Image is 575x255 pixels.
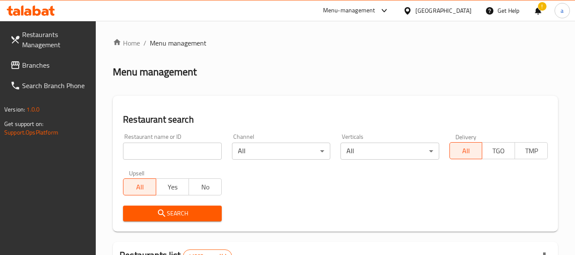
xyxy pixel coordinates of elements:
[123,113,548,126] h2: Restaurant search
[415,6,472,15] div: [GEOGRAPHIC_DATA]
[156,178,189,195] button: Yes
[123,206,221,221] button: Search
[518,145,544,157] span: TMP
[449,142,483,159] button: All
[323,6,375,16] div: Menu-management
[130,208,215,219] span: Search
[22,60,89,70] span: Branches
[160,181,186,193] span: Yes
[455,134,477,140] label: Delivery
[4,104,25,115] span: Version:
[515,142,548,159] button: TMP
[127,181,153,193] span: All
[22,29,89,50] span: Restaurants Management
[3,24,96,55] a: Restaurants Management
[123,178,156,195] button: All
[482,142,515,159] button: TGO
[3,75,96,96] a: Search Branch Phone
[561,6,564,15] span: a
[113,38,558,48] nav: breadcrumb
[22,80,89,91] span: Search Branch Phone
[192,181,218,193] span: No
[123,143,221,160] input: Search for restaurant name or ID..
[113,38,140,48] a: Home
[129,170,145,176] label: Upsell
[150,38,206,48] span: Menu management
[453,145,479,157] span: All
[113,65,197,79] h2: Menu management
[3,55,96,75] a: Branches
[143,38,146,48] li: /
[340,143,439,160] div: All
[4,118,43,129] span: Get support on:
[232,143,330,160] div: All
[4,127,58,138] a: Support.OpsPlatform
[486,145,512,157] span: TGO
[189,178,222,195] button: No
[26,104,40,115] span: 1.0.0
